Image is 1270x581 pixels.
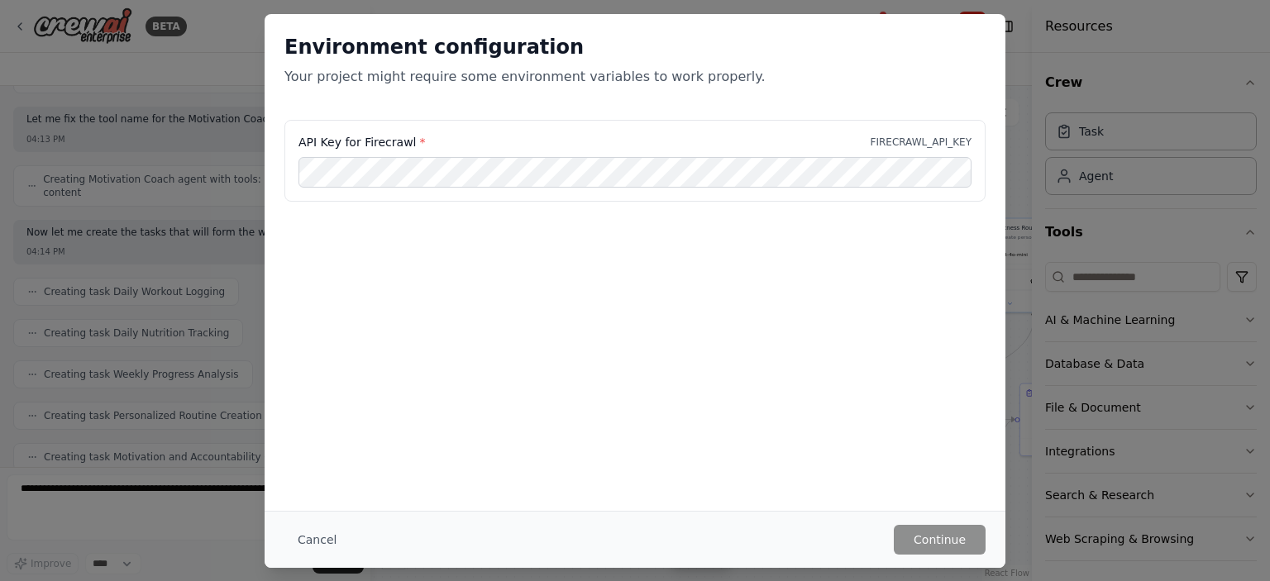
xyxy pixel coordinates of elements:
[871,136,972,149] p: FIRECRAWL_API_KEY
[284,67,986,87] p: Your project might require some environment variables to work properly.
[284,34,986,60] h2: Environment configuration
[284,525,350,555] button: Cancel
[894,525,986,555] button: Continue
[298,134,426,150] label: API Key for Firecrawl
